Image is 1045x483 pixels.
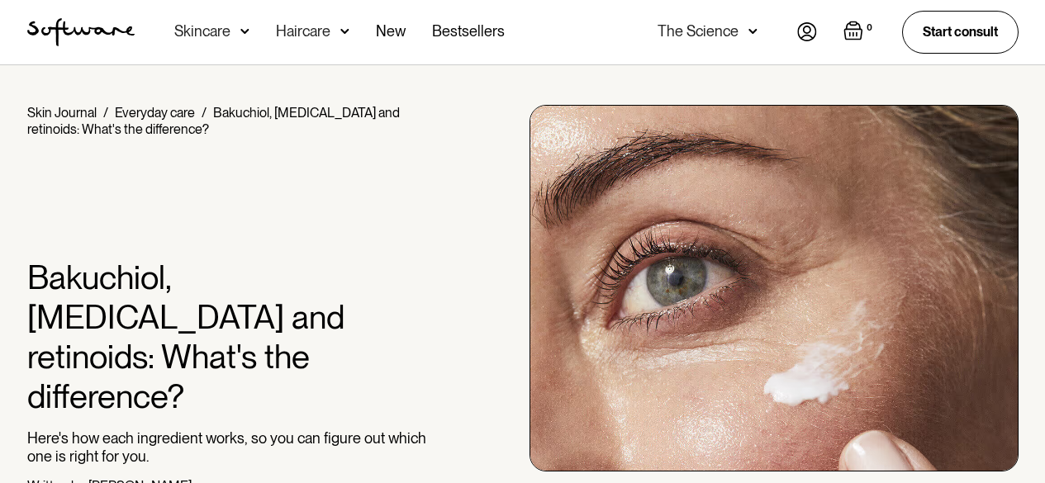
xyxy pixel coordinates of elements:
div: The Science [658,23,739,40]
div: / [103,105,108,121]
div: / [202,105,207,121]
a: Skin Journal [27,105,97,121]
div: Bakuchiol, [MEDICAL_DATA] and retinoids: What's the difference? [27,105,400,137]
a: Open empty cart [843,21,876,44]
p: Here's how each ingredient works, so you can figure out which one is right for you. [27,429,433,465]
img: arrow down [340,23,349,40]
img: Software Logo [27,18,135,46]
div: Haircare [276,23,330,40]
a: home [27,18,135,46]
a: Everyday care [115,105,195,121]
img: arrow down [240,23,249,40]
h1: Bakuchiol, [MEDICAL_DATA] and retinoids: What's the difference? [27,258,433,416]
div: 0 [863,21,876,36]
div: Skincare [174,23,230,40]
img: arrow down [748,23,758,40]
a: Start consult [902,11,1019,53]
